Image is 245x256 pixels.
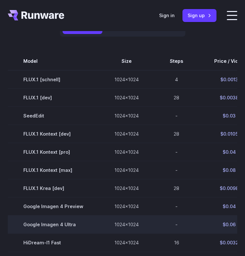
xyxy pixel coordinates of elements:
[99,179,154,197] td: 1024x1024
[99,70,154,89] td: 1024x1024
[99,125,154,143] td: 1024x1024
[154,107,199,125] td: -
[8,70,99,89] td: FLUX.1 [schnell]
[99,107,154,125] td: 1024x1024
[8,234,99,252] td: HiDream-I1 Fast
[99,52,154,70] th: Size
[154,197,199,216] td: -
[154,70,199,89] td: 4
[8,107,99,125] td: SeedEdit
[99,143,154,161] td: 1024x1024
[8,143,99,161] td: FLUX.1 Kontext [pro]
[8,52,99,70] th: Model
[154,161,199,179] td: -
[154,179,199,197] td: 28
[99,216,154,234] td: 1024x1024
[154,143,199,161] td: -
[154,89,199,107] td: 28
[8,197,99,216] td: Google Imagen 4 Preview
[8,125,99,143] td: FLUX.1 Kontext [dev]
[154,216,199,234] td: -
[159,12,175,19] a: Sign in
[154,52,199,70] th: Steps
[182,9,216,22] a: Sign up
[99,89,154,107] td: 1024x1024
[99,197,154,216] td: 1024x1024
[154,125,199,143] td: 28
[99,234,154,252] td: 1024x1024
[8,216,99,234] td: Google Imagen 4 Ultra
[154,234,199,252] td: 16
[99,161,154,179] td: 1024x1024
[8,179,99,197] td: FLUX.1 Krea [dev]
[8,10,64,20] a: Go to /
[8,89,99,107] td: FLUX.1 [dev]
[8,161,99,179] td: FLUX.1 Kontext [max]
